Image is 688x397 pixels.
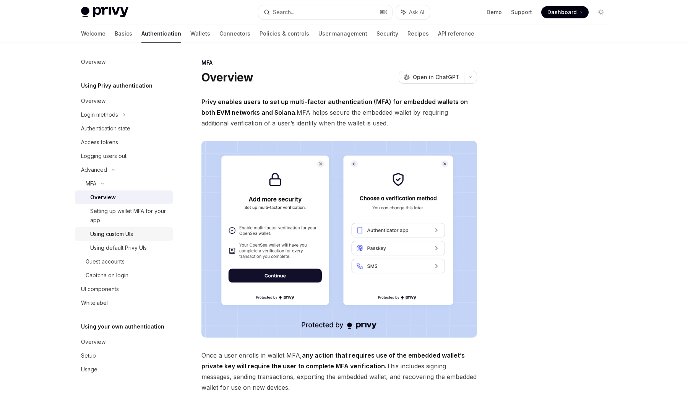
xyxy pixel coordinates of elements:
span: MFA helps secure the embedded wallet by requiring additional verification of a user’s identity wh... [201,96,477,129]
a: API reference [438,24,474,43]
div: Overview [81,337,105,347]
a: Setup [75,349,173,363]
a: Dashboard [541,6,589,18]
div: Authentication state [81,124,130,133]
h1: Overview [201,70,253,84]
a: Guest accounts [75,255,173,268]
img: images/MFA.png [201,141,477,338]
a: Recipes [407,24,429,43]
div: Overview [81,96,105,106]
a: Access tokens [75,135,173,149]
div: Logging users out [81,151,127,161]
a: Setting up wallet MFA for your app [75,204,173,227]
div: Whitelabel [81,298,108,308]
strong: Privy enables users to set up multi-factor authentication (MFA) for embedded wallets on both EVM ... [201,98,468,116]
a: Authentication [141,24,181,43]
div: Using default Privy UIs [90,243,147,252]
a: Using custom UIs [75,227,173,241]
a: Captcha on login [75,268,173,282]
a: Wallets [190,24,210,43]
button: Toggle dark mode [595,6,607,18]
img: light logo [81,7,128,18]
a: Overview [75,55,173,69]
div: Search... [273,8,294,17]
div: Setup [81,351,96,360]
h5: Using your own authentication [81,322,164,331]
a: Usage [75,363,173,376]
div: Access tokens [81,138,118,147]
span: ⌘ K [380,9,388,15]
a: UI components [75,282,173,296]
a: Overview [75,335,173,349]
strong: any action that requires use of the embedded wallet’s private key will require the user to comple... [201,351,465,370]
a: Logging users out [75,149,173,163]
div: Captcha on login [86,271,128,280]
a: Welcome [81,24,105,43]
div: Usage [81,365,97,374]
a: User management [318,24,367,43]
a: Basics [115,24,132,43]
span: Open in ChatGPT [413,73,459,81]
span: Ask AI [409,8,424,16]
a: Overview [75,94,173,108]
div: UI components [81,285,119,294]
div: Overview [90,193,116,202]
a: Overview [75,190,173,204]
h5: Using Privy authentication [81,81,153,90]
span: Once a user enrolls in wallet MFA, This includes signing messages, sending transactions, exportin... [201,350,477,393]
button: Search...⌘K [258,5,392,19]
a: Security [376,24,398,43]
button: Open in ChatGPT [399,71,464,84]
div: MFA [86,179,96,188]
div: Guest accounts [86,257,125,266]
a: Whitelabel [75,296,173,310]
div: Using custom UIs [90,229,133,239]
div: Setting up wallet MFA for your app [90,207,168,225]
a: Demo [487,8,502,16]
span: Dashboard [547,8,577,16]
div: MFA [201,59,477,67]
button: Ask AI [396,5,430,19]
div: Overview [81,57,105,67]
a: Connectors [219,24,250,43]
div: Advanced [81,165,107,174]
a: Using default Privy UIs [75,241,173,255]
div: Login methods [81,110,118,119]
a: Support [511,8,532,16]
a: Policies & controls [260,24,309,43]
a: Authentication state [75,122,173,135]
